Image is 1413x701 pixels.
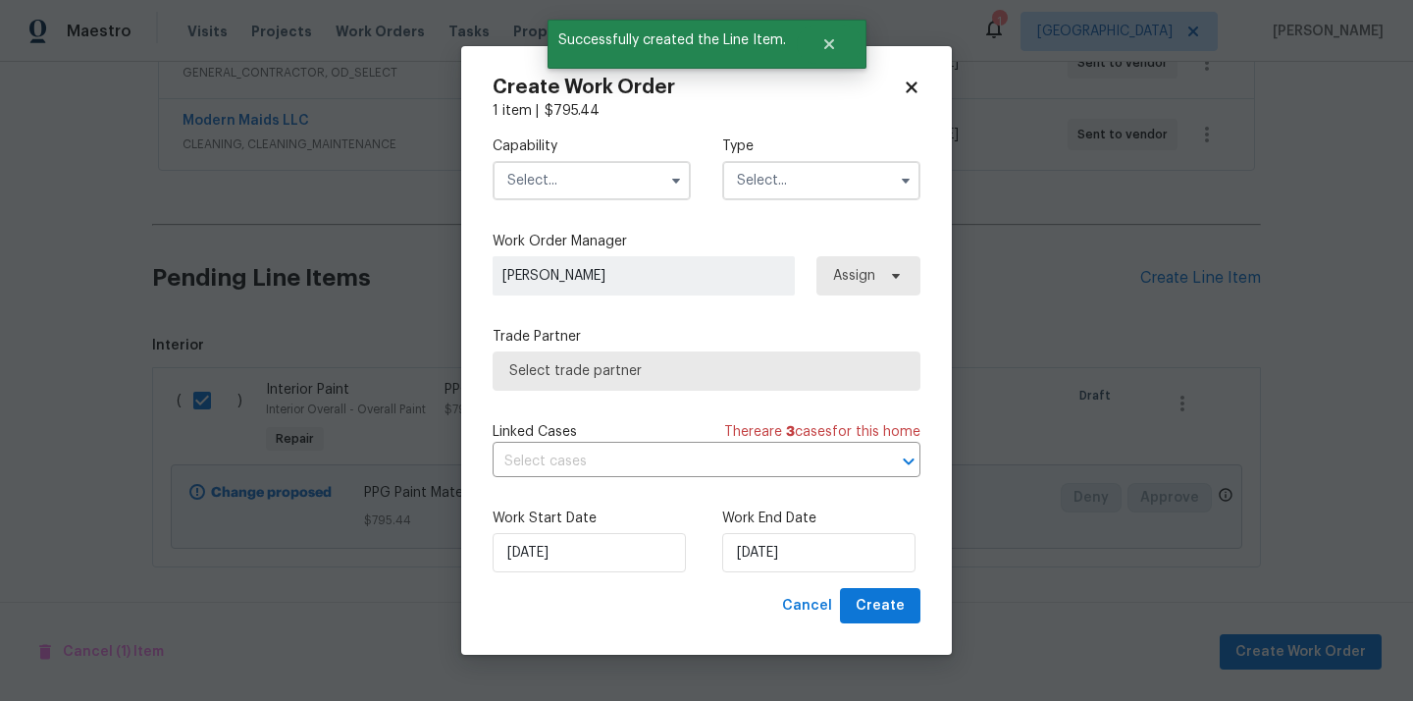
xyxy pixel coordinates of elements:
button: Open [895,448,922,475]
span: Cancel [782,594,832,619]
button: Show options [664,169,688,192]
label: Work Order Manager [493,232,920,251]
input: M/D/YYYY [493,533,686,572]
span: There are case s for this home [724,422,920,442]
button: Cancel [774,588,840,624]
span: [PERSON_NAME] [502,266,785,286]
span: Linked Cases [493,422,577,442]
span: 3 [786,425,795,439]
label: Work End Date [722,509,920,528]
span: $ 795.44 [545,104,600,118]
label: Type [722,136,920,156]
div: 1 item | [493,101,920,121]
input: Select... [722,161,920,200]
button: Show options [894,169,917,192]
h2: Create Work Order [493,78,903,97]
input: M/D/YYYY [722,533,916,572]
input: Select... [493,161,691,200]
input: Select cases [493,447,865,477]
button: Create [840,588,920,624]
span: Create [856,594,905,619]
span: Assign [833,266,875,286]
span: Successfully created the Line Item. [548,20,797,61]
label: Work Start Date [493,509,691,528]
span: Select trade partner [509,361,904,381]
label: Capability [493,136,691,156]
button: Close [797,25,862,64]
label: Trade Partner [493,327,920,347]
